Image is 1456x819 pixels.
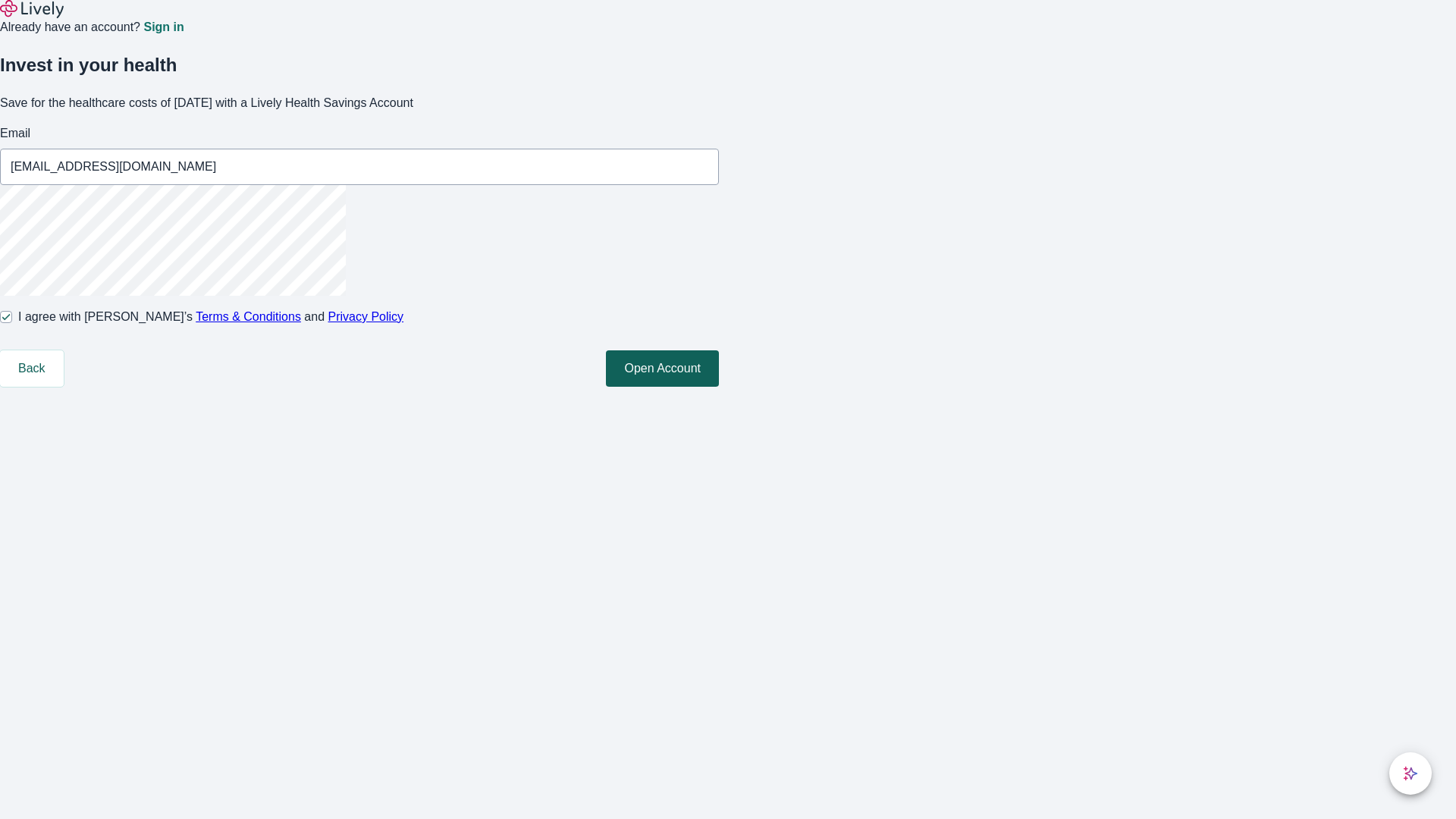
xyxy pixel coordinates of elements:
a: Sign in [143,21,184,33]
button: Open Account [606,350,719,387]
button: chat [1389,752,1432,795]
a: Privacy Policy [328,310,404,323]
a: Terms & Conditions [196,310,301,323]
svg: Lively AI Assistant [1403,766,1418,781]
span: I agree with [PERSON_NAME]’s and [18,308,403,326]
